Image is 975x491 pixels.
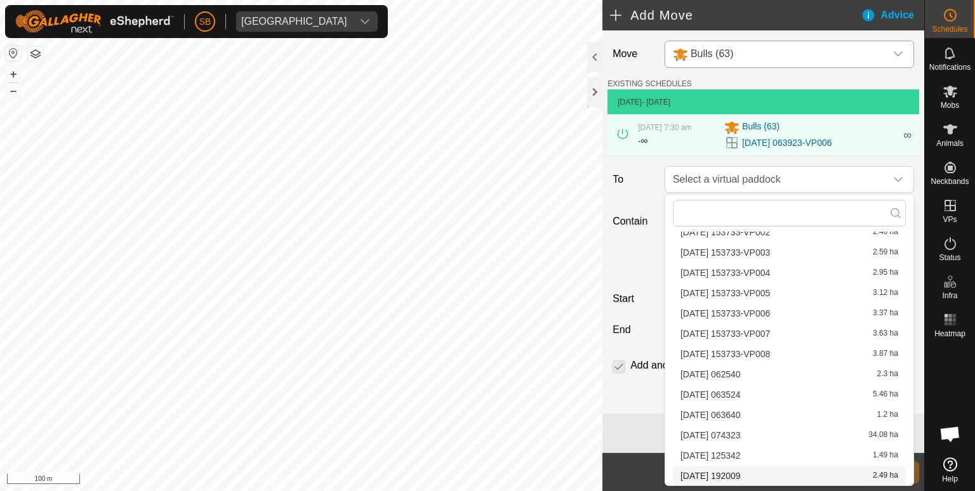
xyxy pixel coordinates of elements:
div: [GEOGRAPHIC_DATA] [241,16,347,27]
span: [DATE] 153733-VP003 [680,248,770,257]
li: 2025-09-04 063524 [673,385,906,404]
span: [DATE] 153733-VP005 [680,289,770,298]
label: Add another scheduled move [630,360,762,370]
span: SB [199,15,211,29]
span: Infra [942,292,957,299]
span: 2.49 ha [873,471,898,480]
li: 2025-09-01 153733-VP008 [673,344,906,363]
span: Schedules [932,25,967,33]
div: dropdown trigger [352,11,378,32]
div: Open chat [931,415,969,453]
span: 3.37 ha [873,309,898,318]
div: dropdown trigger [885,41,911,67]
li: 2025-09-01 153733-VP005 [673,284,906,303]
h2: Add Move [610,8,860,23]
li: 2025-09-01 153733-VP002 [673,223,906,242]
label: Start [607,291,660,306]
span: VPs [943,216,957,223]
img: Gallagher Logo [15,10,174,33]
label: Move [607,41,660,68]
span: [DATE] 074323 [680,431,741,440]
span: - [DATE] [642,98,670,107]
li: 2025-09-01 153733-VP003 [673,243,906,262]
span: Bulls (63) [691,48,734,59]
span: Mobs [941,101,959,109]
span: [DATE] 153733-VP008 [680,350,770,358]
div: Advice [861,8,924,23]
button: + [6,67,21,82]
span: [DATE] 063640 [680,410,741,419]
div: - [638,133,647,148]
span: ∞ [640,135,647,146]
li: 2025-09-02 062540 [673,365,906,384]
li: 2025-09-08 192009 [673,466,906,485]
button: Map Layers [28,46,43,62]
li: 2025-09-01 153733-VP004 [673,263,906,282]
span: Help [942,475,958,483]
a: [DATE] 063923-VP006 [742,136,832,150]
span: 1.49 ha [873,451,898,460]
span: Neckbands [931,178,969,185]
span: [DATE] 153733-VP007 [680,329,770,338]
span: [DATE] [618,98,642,107]
span: 3.12 ha [873,289,898,298]
span: [DATE] 153733-VP006 [680,309,770,318]
li: 2025-09-08 125342 [673,446,906,465]
span: [DATE] 063524 [680,390,741,399]
span: Tangihanga station [236,11,352,32]
span: 5.46 ha [873,390,898,399]
span: 2.46 ha [873,228,898,237]
a: Contact Us [314,475,351,486]
span: [DATE] 7:30 am [638,123,691,132]
li: 2025-09-01 153733-VP006 [673,304,906,323]
span: 3.87 ha [873,350,898,358]
button: Reset Map [6,46,21,61]
span: Select a virtual paddock [668,167,885,192]
a: Help [925,452,975,488]
span: 2.3 ha [877,370,898,379]
span: [DATE] 192009 [680,471,741,480]
span: [DATE] 153733-VP002 [680,228,770,237]
label: Contain [607,214,660,229]
a: Privacy Policy [251,475,299,486]
span: [DATE] 062540 [680,370,741,379]
span: 1.2 ha [877,410,898,419]
span: Status [939,254,960,261]
span: [DATE] 153733-VP004 [680,268,770,277]
li: 2025-09-01 153733-VP007 [673,324,906,343]
span: Bulls (63) [742,120,779,135]
span: Bulls [668,41,885,67]
label: End [607,322,660,337]
span: Animals [936,140,964,147]
span: 2.95 ha [873,268,898,277]
span: 3.63 ha [873,329,898,338]
div: dropdown trigger [885,167,911,192]
span: [DATE] 125342 [680,451,741,460]
span: ∞ [903,129,912,141]
button: – [6,83,21,98]
span: 34.08 ha [868,431,898,440]
span: Notifications [929,63,971,71]
span: Heatmap [934,330,965,337]
span: 2.59 ha [873,248,898,257]
label: To [607,166,660,193]
li: 2025-09-08 074323 [673,426,906,445]
li: 2025-09-04 063640 [673,405,906,424]
label: EXISTING SCHEDULES [607,78,692,89]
